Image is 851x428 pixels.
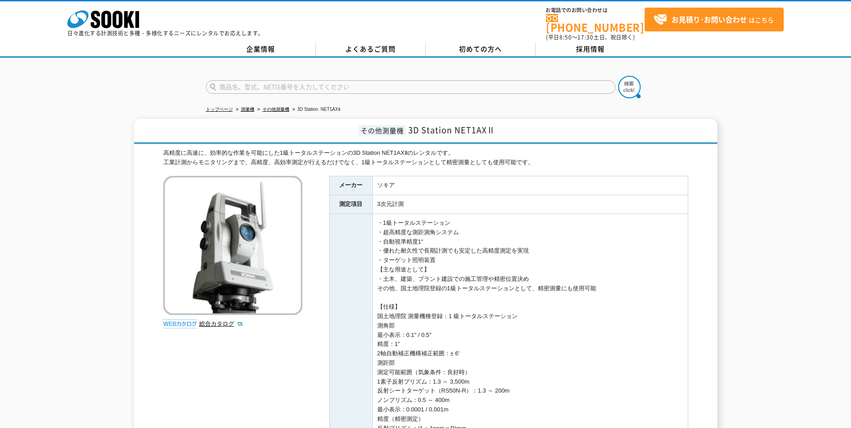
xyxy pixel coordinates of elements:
[67,31,264,36] p: 日々進化する計測技術と多種・多様化するニーズにレンタルでお応えします。
[577,33,594,41] span: 17:30
[654,13,774,26] span: はこちら
[199,320,243,327] a: 総合カタログ
[408,124,495,136] span: 3D Station NET1AXⅡ
[163,148,688,167] div: 高精度に高速に、効率的な作業を可能にした1級トータルステーションの3D Station NET1AXⅡのレンタルです。 工業計測からモニタリングまで、高精度、高効率測定が行えるだけでなく、1級ト...
[426,43,536,56] a: 初めての方へ
[546,8,645,13] span: お電話でのお問い合わせは
[206,43,316,56] a: 企業情報
[163,319,197,328] img: webカタログ
[536,43,646,56] a: 採用情報
[645,8,784,31] a: お見積り･お問い合わせはこちら
[206,80,615,94] input: 商品名、型式、NETIS番号を入力してください
[329,195,372,214] th: 測定項目
[459,44,502,54] span: 初めての方へ
[262,107,289,112] a: その他測量機
[316,43,426,56] a: よくあるご質問
[329,176,372,195] th: メーカー
[618,76,641,98] img: btn_search.png
[358,125,406,135] span: その他測量機
[163,176,302,315] img: 3D Station NET1AXⅡ
[672,14,747,25] strong: お見積り･お問い合わせ
[546,33,635,41] span: (平日 ～ 土日、祝日除く)
[546,14,645,32] a: [PHONE_NUMBER]
[206,107,233,112] a: トップページ
[291,105,340,114] li: 3D Station NET1AXⅡ
[559,33,572,41] span: 8:50
[241,107,254,112] a: 測量機
[372,176,688,195] td: ソキア
[372,195,688,214] td: 3次元計測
